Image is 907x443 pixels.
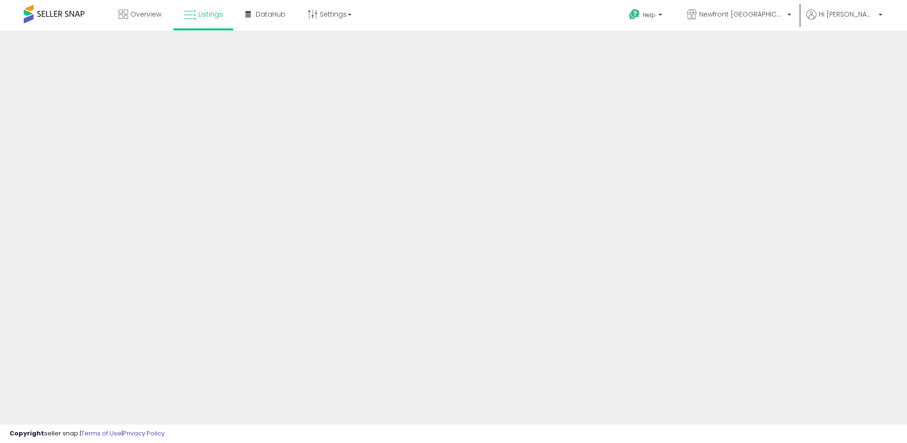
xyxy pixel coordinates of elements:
[198,9,223,19] span: Listings
[699,9,785,19] span: Newfront [GEOGRAPHIC_DATA]
[621,1,672,31] a: Help
[130,9,161,19] span: Overview
[256,9,286,19] span: DataHub
[629,9,640,20] i: Get Help
[643,11,656,19] span: Help
[806,9,882,31] a: Hi [PERSON_NAME]
[819,9,876,19] span: Hi [PERSON_NAME]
